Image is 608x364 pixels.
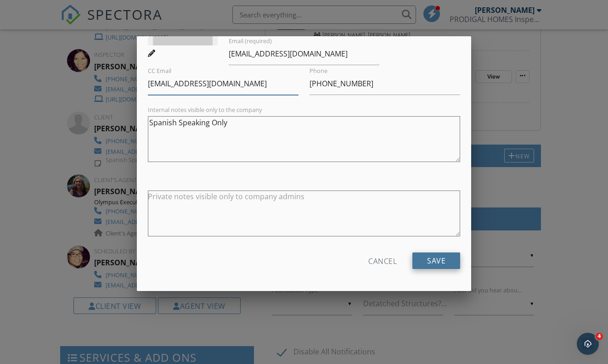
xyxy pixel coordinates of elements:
label: Phone [310,67,327,75]
label: Internal notes visible only to the company [148,106,262,114]
div: Cancel [368,252,397,269]
input: Save [412,252,460,269]
iframe: Intercom live chat [577,333,599,355]
textarea: Spanish Speaking Only [148,116,460,162]
label: Email (required) [229,37,272,45]
span: 4 [596,333,603,340]
label: Private notes visible only to company admins [148,191,304,202]
label: CC Email [148,67,171,75]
